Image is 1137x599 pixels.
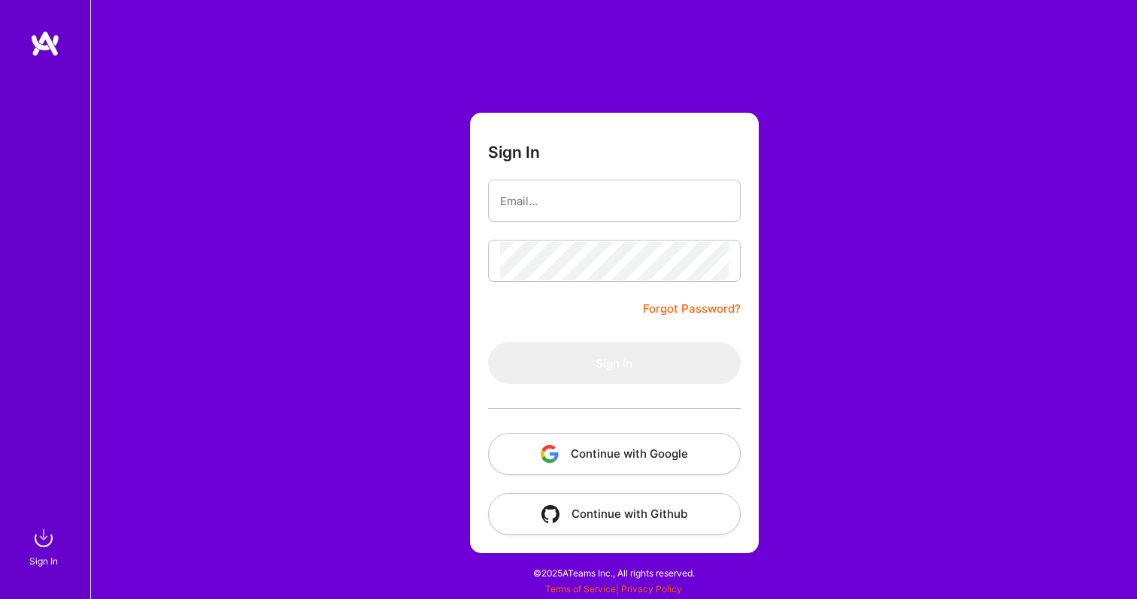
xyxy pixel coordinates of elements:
[29,523,59,553] img: sign in
[500,182,729,220] input: Email...
[488,342,741,384] button: Sign In
[29,553,58,569] div: Sign In
[621,583,682,594] a: Privacy Policy
[30,30,60,57] img: logo
[488,493,741,535] button: Continue with Github
[545,583,616,594] a: Terms of Service
[541,505,559,523] img: icon
[541,445,559,463] img: icon
[488,143,540,162] h3: Sign In
[32,523,59,569] a: sign inSign In
[488,433,741,475] button: Continue with Google
[545,583,682,594] span: |
[643,300,741,318] a: Forgot Password?
[90,554,1137,591] div: © 2025 ATeams Inc., All rights reserved.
